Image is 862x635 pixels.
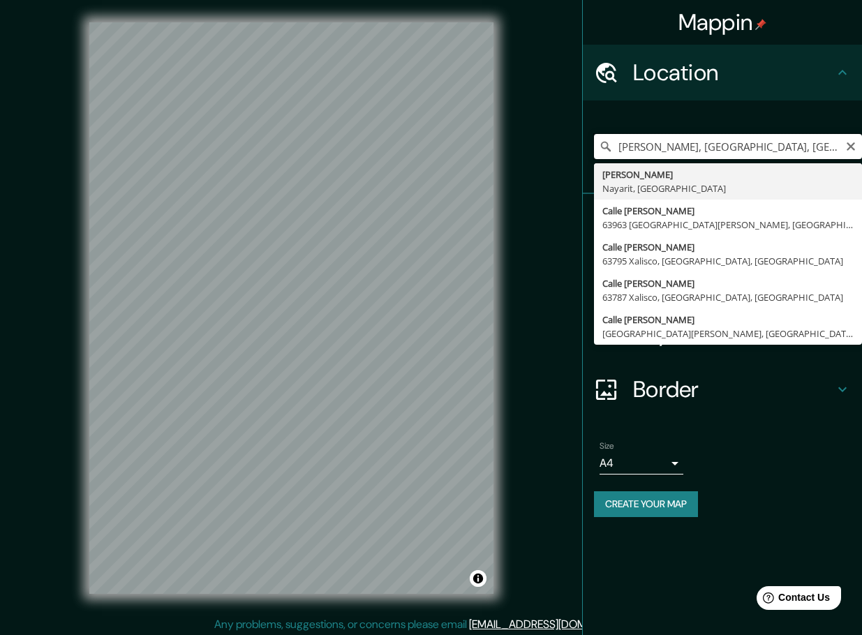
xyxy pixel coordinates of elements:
button: Clear [845,139,856,152]
div: [GEOGRAPHIC_DATA][PERSON_NAME], [GEOGRAPHIC_DATA], [GEOGRAPHIC_DATA] [602,327,854,341]
div: A4 [600,452,683,475]
h4: Mappin [678,8,767,36]
div: Style [583,250,862,306]
label: Size [600,440,614,452]
iframe: Help widget launcher [738,581,847,620]
input: Pick your city or area [594,134,862,159]
div: [PERSON_NAME] [602,167,854,181]
div: Calle [PERSON_NAME] [602,204,854,218]
div: 63787 Xalisco, [GEOGRAPHIC_DATA], [GEOGRAPHIC_DATA] [602,290,854,304]
div: Layout [583,306,862,361]
div: 63795 Xalisco, [GEOGRAPHIC_DATA], [GEOGRAPHIC_DATA] [602,254,854,268]
img: pin-icon.png [755,19,766,30]
div: Pins [583,194,862,250]
p: Any problems, suggestions, or concerns please email . [214,616,644,633]
div: 63963 [GEOGRAPHIC_DATA][PERSON_NAME], [GEOGRAPHIC_DATA], [GEOGRAPHIC_DATA] [602,218,854,232]
canvas: Map [89,22,493,594]
h4: Location [633,59,834,87]
div: Border [583,361,862,417]
div: Calle [PERSON_NAME] [602,240,854,254]
div: Calle [PERSON_NAME] [602,313,854,327]
h4: Layout [633,320,834,348]
div: Nayarit, [GEOGRAPHIC_DATA] [602,181,854,195]
button: Create your map [594,491,698,517]
div: Location [583,45,862,100]
a: [EMAIL_ADDRESS][DOMAIN_NAME] [469,617,641,632]
h4: Border [633,375,834,403]
div: Calle [PERSON_NAME] [602,276,854,290]
button: Toggle attribution [470,570,486,587]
